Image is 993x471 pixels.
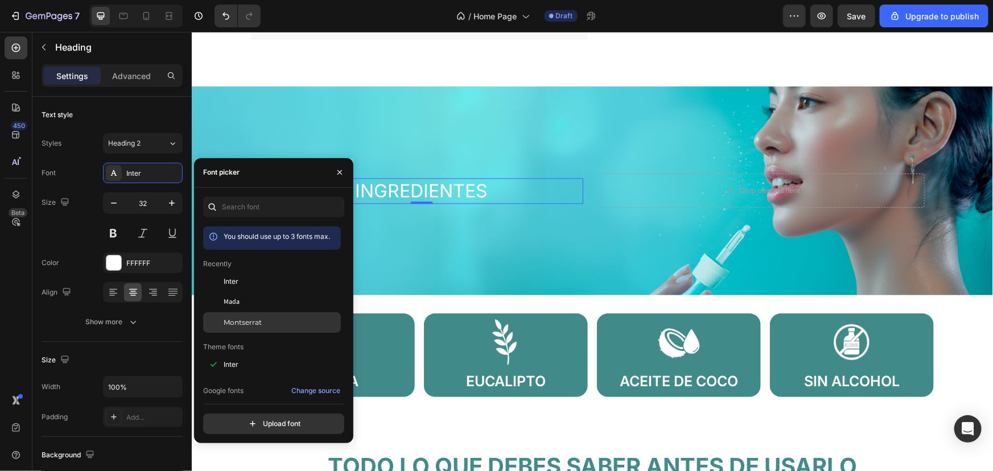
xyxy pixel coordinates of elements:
[42,285,73,300] div: Align
[203,342,244,352] p: Theme fonts
[42,448,97,463] div: Background
[86,316,139,328] div: Show more
[247,418,300,429] div: Upload font
[224,276,238,287] span: Inter
[291,384,341,398] button: Change source
[203,386,244,396] p: Google fonts
[548,154,608,163] div: Drop element here
[459,282,516,339] img: gempages_581064385275888553-cea78702-6a08-48d4-ad3d-4c32328ee992.webp
[838,5,875,27] button: Save
[286,282,343,339] img: gempages_581064385275888553-cd10889c-91cd-4c6b-9f66-d629f1bd5846.webp
[291,386,340,396] div: Change source
[65,339,217,360] h2: MENTA
[203,259,232,269] p: Recently
[954,415,982,443] div: Open Intercom Messenger
[42,168,56,178] div: Font
[889,10,979,22] div: Upgrade to publish
[474,10,517,22] span: Home Page
[55,40,178,54] p: Heading
[11,121,27,130] div: 450
[42,412,68,422] div: Padding
[880,5,988,27] button: Upgrade to publish
[411,339,563,360] h2: ACEITE DE COCO
[103,133,183,154] button: Heading 2
[847,11,866,21] span: Save
[215,5,261,27] div: Undo/Redo
[126,168,180,179] div: Inter
[203,167,240,177] div: Font picker
[42,312,183,332] button: Show more
[224,360,238,370] span: Inter
[469,10,472,22] span: /
[632,282,689,339] img: gempages_581064385275888553-38484f61-be90-4506-bbbf-1bc1c772ec8e.webp
[112,70,151,82] p: Advanced
[584,339,736,360] h2: SIN ALCOHOL
[59,422,742,447] h2: TODO LO QUE DEBES SABER ANTES DE USARLO
[42,195,72,210] div: Size
[104,377,182,397] input: Auto
[556,11,573,21] span: Draft
[56,70,88,82] p: Settings
[126,412,180,423] div: Add...
[126,258,180,268] div: FFFFFF
[42,353,72,368] div: Size
[42,258,59,268] div: Color
[42,138,61,148] div: Styles
[9,208,27,217] div: Beta
[5,5,85,27] button: 7
[203,197,344,217] input: Search font
[75,9,80,23] p: 7
[113,282,170,339] img: gempages_581064385275888553-3061b44e-6c50-4fb7-a5ab-a080d94d9fd5.webp
[42,382,60,392] div: Width
[42,110,73,120] div: Text style
[224,297,240,307] span: Mada
[224,317,262,328] span: Montserrat
[108,138,141,148] span: Heading 2
[224,232,330,241] span: You should use up to 3 fonts max.
[192,32,993,471] iframe: Design area
[203,414,344,434] button: Upload font
[238,339,390,360] h2: EUCALIPTO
